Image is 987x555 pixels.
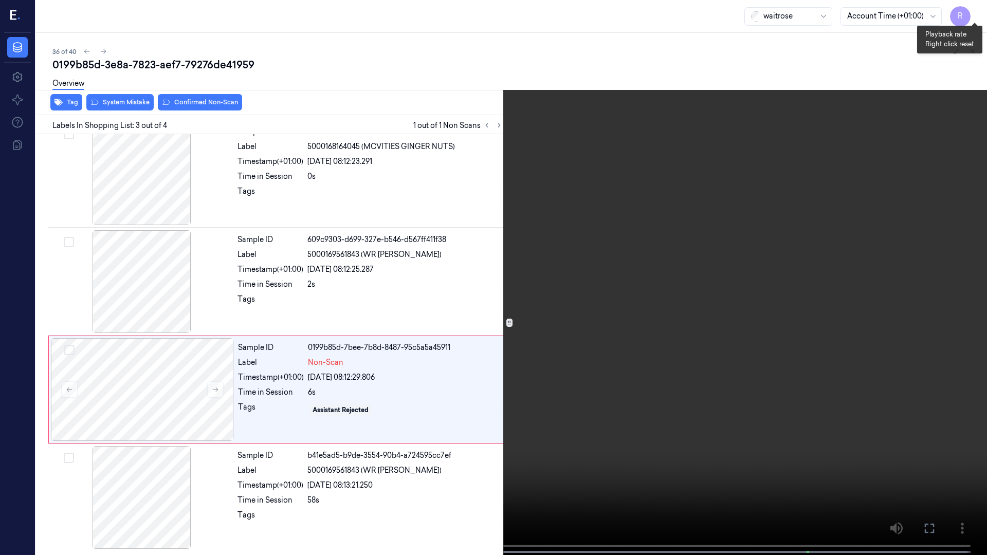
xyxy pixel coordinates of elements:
[308,372,503,383] div: [DATE] 08:12:29.806
[413,119,505,132] span: 1 out of 1 Non Scans
[237,294,303,310] div: Tags
[52,78,84,90] a: Overview
[86,94,154,110] button: System Mistake
[238,357,304,368] div: Label
[308,342,503,353] div: 0199b85d-7bee-7b8d-8487-95c5a5a45911
[64,237,74,247] button: Select row
[52,58,979,72] div: 0199b85d-3e8a-7823-aef7-79276de41959
[308,387,503,398] div: 6s
[237,186,303,202] div: Tags
[238,342,304,353] div: Sample ID
[237,495,303,506] div: Time in Session
[237,264,303,275] div: Timestamp (+01:00)
[307,465,442,476] span: 5000169561843 (WR [PERSON_NAME])
[307,264,503,275] div: [DATE] 08:12:25.287
[307,234,503,245] div: 609c9303-d699-327e-b546-d567ff411f38
[237,510,303,526] div: Tags
[307,249,442,260] span: 5000169561843 (WR [PERSON_NAME])
[237,450,303,461] div: Sample ID
[237,141,303,152] div: Label
[158,94,242,110] button: Confirmed Non-Scan
[237,279,303,290] div: Time in Session
[307,480,503,491] div: [DATE] 08:13:21.250
[307,495,503,506] div: 58s
[237,234,303,245] div: Sample ID
[50,94,82,110] button: Tag
[64,453,74,463] button: Select row
[307,171,503,182] div: 0s
[307,450,503,461] div: b41e5ad5-b9de-3554-90b4-a724595cc7ef
[307,279,503,290] div: 2s
[52,120,167,131] span: Labels In Shopping List: 3 out of 4
[237,249,303,260] div: Label
[238,372,304,383] div: Timestamp (+01:00)
[950,6,971,27] button: R
[307,156,503,167] div: [DATE] 08:12:23.291
[52,47,77,56] span: 36 of 40
[308,357,343,368] span: Non-Scan
[64,345,75,355] button: Select row
[237,171,303,182] div: Time in Session
[237,465,303,476] div: Label
[237,480,303,491] div: Timestamp (+01:00)
[307,141,455,152] span: 5000168164045 (MCVITIES GINGER NUTS)
[238,387,304,398] div: Time in Session
[238,402,304,418] div: Tags
[237,156,303,167] div: Timestamp (+01:00)
[64,129,74,139] button: Select row
[313,405,369,415] div: Assistant Rejected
